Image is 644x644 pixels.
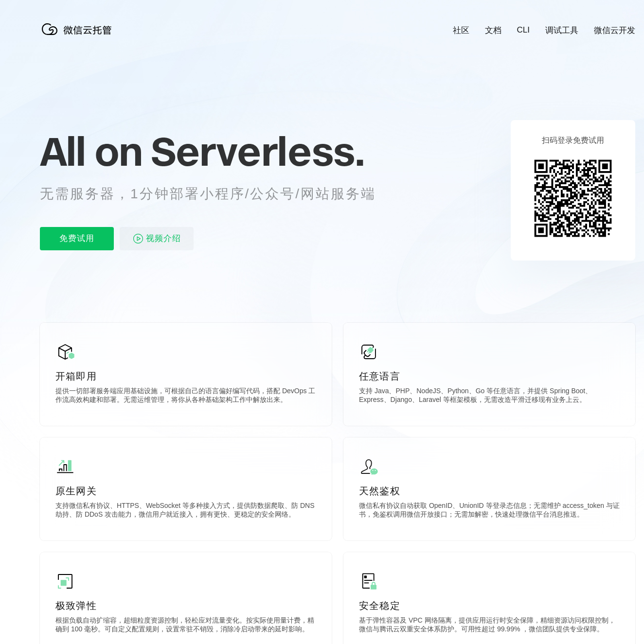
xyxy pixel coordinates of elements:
p: 支持 Java、PHP、NodeJS、Python、Go 等任意语言，并提供 Spring Boot、Express、Django、Laravel 等框架模板，无需改造平滑迁移现有业务上云。 [359,387,620,406]
a: 社区 [453,25,469,36]
span: 视频介绍 [146,227,181,250]
p: 安全稳定 [359,599,620,612]
p: 开箱即用 [55,369,316,383]
a: 调试工具 [545,25,578,36]
p: 微信私有协议自动获取 OpenID、UnionID 等登录态信息；无需维护 access_token 与证书，免鉴权调用微信开放接口；无需加解密，快速处理微信平台消息推送。 [359,502,620,521]
p: 天然鉴权 [359,484,620,498]
a: 文档 [485,25,501,36]
img: video_play.svg [132,233,144,244]
img: 微信云托管 [40,19,118,39]
p: 扫码登录免费试用 [542,136,604,146]
p: 根据负载自动扩缩容，超细粒度资源控制，轻松应对流量变化。按实际使用量计费，精确到 100 毫秒。可自定义配置规则，设置常驻不销毁，消除冷启动带来的延时影响。 [55,616,316,636]
p: 提供一切部署服务端应用基础设施，可根据自己的语言偏好编写代码，搭配 DevOps 工作流高效构建和部署。无需运维管理，将你从各种基础架构工作中解放出来。 [55,387,316,406]
a: CLI [517,25,530,35]
span: Serverless. [151,127,364,175]
p: 无需服务器，1分钟部署小程序/公众号/网站服务端 [40,184,394,204]
p: 免费试用 [40,227,114,250]
span: All on [40,127,142,175]
p: 原生网关 [55,484,316,498]
a: 微信云开发 [594,25,635,36]
p: 极致弹性 [55,599,316,612]
a: 微信云托管 [40,32,118,40]
p: 基于弹性容器及 VPC 网络隔离，提供应用运行时安全保障，精细资源访问权限控制，微信与腾讯云双重安全体系防护。可用性超过 99.99% ，微信团队提供专业保障。 [359,616,620,636]
p: 支持微信私有协议、HTTPS、WebSocket 等多种接入方式，提供防数据爬取、防 DNS 劫持、防 DDoS 攻击能力，微信用户就近接入，拥有更快、更稳定的安全网络。 [55,502,316,521]
p: 任意语言 [359,369,620,383]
